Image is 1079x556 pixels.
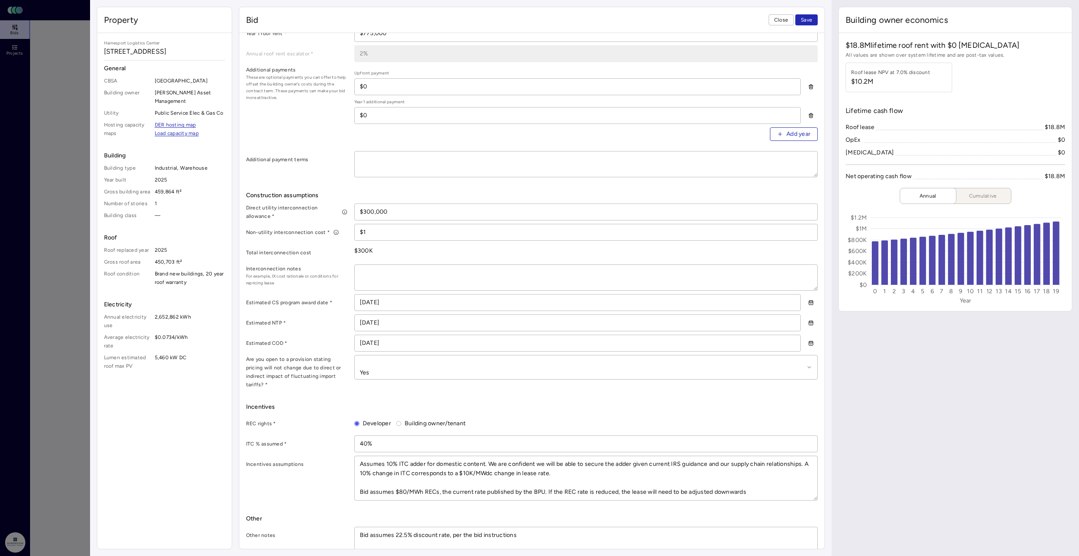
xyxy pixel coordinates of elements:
[155,77,225,85] span: [GEOGRAPHIC_DATA]
[155,121,196,129] a: DER hosting map
[246,74,348,101] span: These are optional payments you can offer to help offset the building owner's costs during the co...
[246,248,348,257] label: Total interconnection cost
[846,123,875,132] div: Roof lease
[893,288,896,295] text: 2
[873,288,877,295] text: 0
[355,46,817,62] input: _%
[104,270,151,286] span: Roof condition
[960,297,972,304] text: Year
[104,47,225,57] span: [STREET_ADDRESS]
[246,339,348,347] label: Estimated COD *
[977,288,983,295] text: 11
[246,460,348,468] label: Incentives assumptions
[355,224,817,240] input: $____
[104,258,151,266] span: Gross roof area
[801,16,812,24] span: Save
[967,288,974,295] text: 10
[104,233,225,242] span: Roof
[1053,288,1060,295] text: 19
[1045,172,1065,181] div: $18.8M
[848,248,867,255] text: $600K
[786,129,811,139] span: Add year
[104,151,225,160] span: Building
[774,16,788,24] span: Close
[155,270,225,286] span: Brand new buildings, 20 year roof warranty
[354,70,801,77] span: Upfront payment
[921,288,924,295] text: 5
[354,244,818,258] div: $300K
[1043,288,1050,295] text: 18
[360,369,370,376] span: Yes
[104,64,225,73] span: General
[962,192,1004,200] span: Cumulative
[246,66,348,74] label: Additional payments
[986,288,993,295] text: 12
[104,77,151,85] span: CBSA
[104,176,151,184] span: Year built
[354,99,801,105] span: Year 1 additional payment
[246,204,348,220] label: Direct utility interconnection allowance *
[359,419,391,428] label: Developer
[246,531,348,539] label: Other notes
[104,40,225,47] span: Hainesport Logistics Center
[949,288,953,295] text: 8
[104,121,151,138] span: Hosting capacity maps
[246,514,818,523] span: Other
[246,402,818,412] span: Incentives
[848,259,867,266] text: $400K
[795,14,818,25] button: Save
[1058,135,1065,145] div: $0
[246,298,348,307] label: Estimated CS program award date *
[155,353,225,370] span: 5,460 kW DC
[155,88,225,105] span: [PERSON_NAME] Asset Management
[1058,148,1065,157] div: $0
[246,355,348,389] label: Are you open to a provision stating pricing will not change due to direct or indirect impact of f...
[846,148,894,157] div: [MEDICAL_DATA]
[856,225,867,232] text: $1M
[401,419,466,428] label: Building owner/tenant
[246,14,258,26] span: Bid
[940,288,943,295] text: 7
[246,419,348,428] label: REC rights *
[246,155,348,164] label: Additional payment terms
[848,237,867,244] text: $800K
[959,288,963,295] text: 9
[246,29,348,38] label: Year 1 roof rent *
[155,164,225,172] span: Industrial, Warehouse
[883,288,886,295] text: 1
[155,313,225,330] span: 2,652,862 kWh
[155,187,225,196] span: 459,864 ft²
[104,187,151,196] span: Gross building area
[846,135,860,145] div: OpEx
[996,288,1002,295] text: 13
[155,258,225,266] span: 450,703 ft²
[246,319,348,327] label: Estimated NTP *
[846,106,903,116] span: Lifetime cash flow
[104,88,151,105] span: Building owner
[155,333,225,350] span: $0.0734/kWh
[1024,288,1031,295] text: 16
[851,214,867,221] text: $1.2M
[246,50,348,58] label: Annual roof rent escalator *
[1034,288,1041,295] text: 17
[860,281,867,289] text: $0
[104,109,151,117] span: Utility
[1045,123,1065,132] div: $18.8M
[104,313,151,330] span: Annual electricity use
[104,199,151,208] span: Number of stories
[104,211,151,220] span: Building class
[104,333,151,350] span: Average electricity rate
[104,353,151,370] span: Lumen estimated roof max PV
[355,25,817,41] input: $___
[931,288,934,295] text: 6
[846,40,1019,51] span: $18.8M lifetime roof rent with $0 [MEDICAL_DATA]
[104,14,138,26] span: Property
[848,270,867,277] text: $200K
[104,164,151,172] span: Building type
[155,109,225,117] span: Public Service Elec & Gas Co
[770,127,818,141] button: Add year
[246,191,818,200] span: Construction assumptions
[355,456,817,500] textarea: Assumes 10% ITC adder for domestic content. We are confident we will be able to secure the adder ...
[155,211,225,220] span: —
[155,199,225,208] span: 1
